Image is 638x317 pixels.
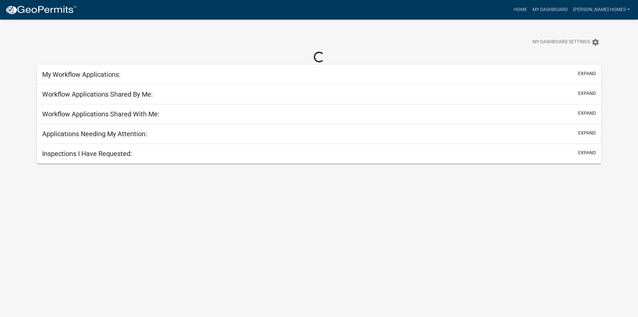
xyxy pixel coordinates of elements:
a: [PERSON_NAME] Homes [570,3,633,16]
h5: Inspections I Have Requested: [42,150,132,158]
button: expand [578,129,596,137]
h5: My Workflow Applications: [42,70,121,78]
button: expand [578,70,596,77]
button: expand [578,110,596,117]
h5: Applications Needing My Attention: [42,130,147,138]
h5: Workflow Applications Shared By Me: [42,90,153,98]
button: expand [578,90,596,97]
a: Home [511,3,530,16]
h5: Workflow Applications Shared With Me: [42,110,159,118]
span: My Dashboard Settings [533,38,590,46]
i: settings [591,38,599,46]
button: My Dashboard Settingssettings [527,36,605,49]
button: expand [578,149,596,156]
a: My Dashboard [530,3,570,16]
